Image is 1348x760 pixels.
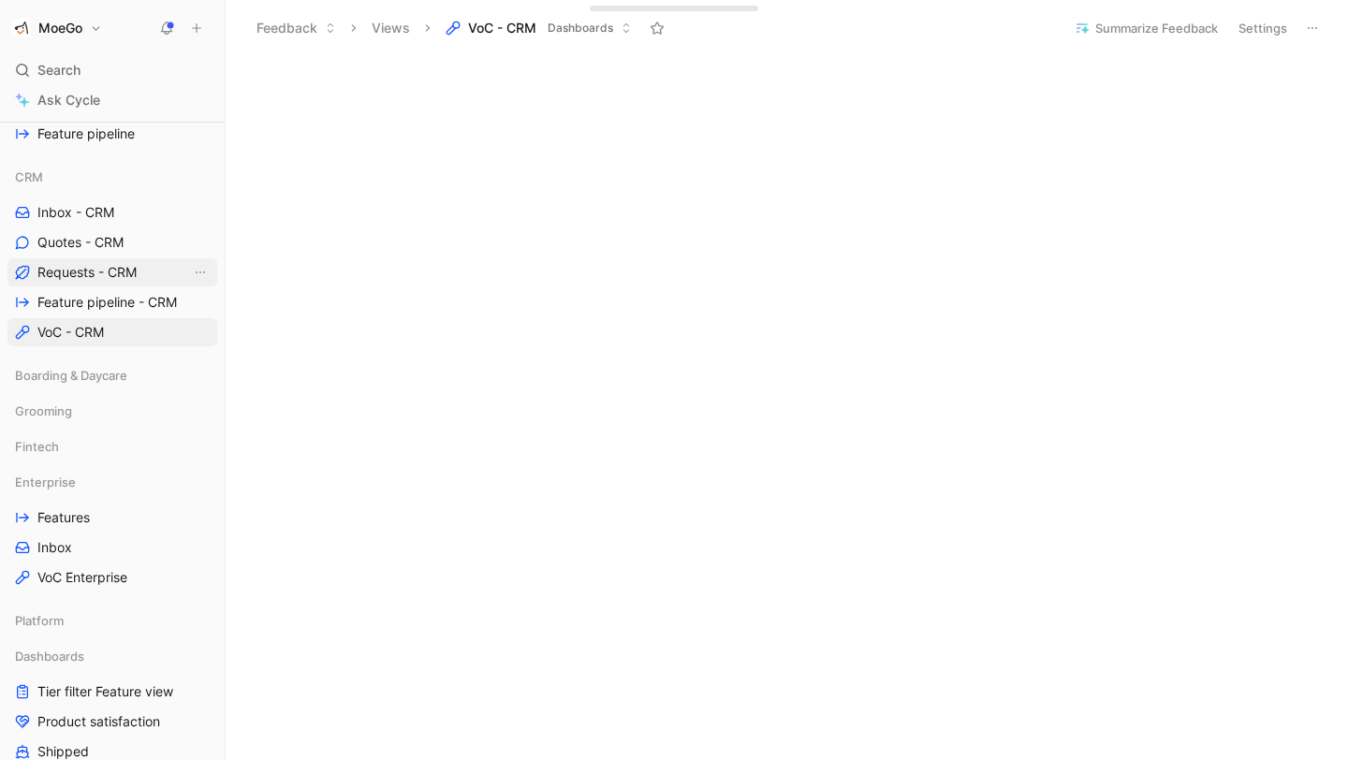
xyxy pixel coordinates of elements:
[7,397,217,425] div: Grooming
[1230,15,1296,41] button: Settings
[15,473,76,491] span: Enterprise
[7,120,217,148] a: Feature pipeline
[37,59,81,81] span: Search
[15,647,84,665] span: Dashboards
[468,19,536,37] span: VoC - CRM
[37,89,100,111] span: Ask Cycle
[191,233,210,252] button: View actions
[7,163,217,191] div: CRM
[15,437,59,456] span: Fintech
[602,9,689,16] div: Docs, images, videos, audio files, links & more
[37,263,137,282] span: Requests - CRM
[37,323,104,342] span: VoC - CRM
[15,366,127,385] span: Boarding & Daycare
[7,228,217,256] a: Quotes - CRM
[7,86,217,114] a: Ask Cycle
[7,361,217,395] div: Boarding & Daycare
[37,682,173,701] span: Tier filter Feature view
[7,15,107,41] button: MoeGoMoeGo
[7,432,217,466] div: Fintech
[191,293,210,312] button: View actions
[191,263,210,282] button: View actions
[38,20,82,37] h1: MoeGo
[191,203,210,222] button: View actions
[37,568,127,587] span: VoC Enterprise
[191,538,210,557] button: View actions
[37,124,135,143] span: Feature pipeline
[248,14,344,42] button: Feedback
[37,538,72,557] span: Inbox
[7,198,217,227] a: Inbox - CRM
[7,468,217,592] div: EnterpriseFeaturesInboxVoC Enterprise
[191,568,210,587] button: View actions
[37,293,177,312] span: Feature pipeline - CRM
[7,361,217,389] div: Boarding & Daycare
[1066,15,1226,41] button: Summarize Feedback
[191,712,210,731] button: View actions
[37,712,160,731] span: Product satisfaction
[548,19,613,37] span: Dashboards
[15,168,43,186] span: CRM
[37,203,114,222] span: Inbox - CRM
[37,233,124,252] span: Quotes - CRM
[7,607,217,635] div: Platform
[7,397,217,431] div: Grooming
[7,563,217,592] a: VoC Enterprise
[7,533,217,562] a: Inbox
[7,678,217,706] a: Tier filter Feature view
[191,682,210,701] button: View actions
[7,468,217,496] div: Enterprise
[7,432,217,460] div: Fintech
[7,708,217,736] a: Product satisfaction
[7,504,217,532] a: Features
[37,508,90,527] span: Features
[7,642,217,670] div: Dashboards
[363,14,418,42] button: Views
[437,14,640,42] button: VoC - CRMDashboards
[15,402,72,420] span: Grooming
[602,1,689,8] div: Drop anything here to capture feedback
[7,258,217,286] a: Requests - CRMView actions
[191,508,210,527] button: View actions
[7,318,217,346] a: VoC - CRM
[191,124,210,143] button: View actions
[7,163,217,346] div: CRMInbox - CRMQuotes - CRMRequests - CRMView actionsFeature pipeline - CRMVoC - CRM
[7,56,217,84] div: Search
[15,611,64,630] span: Platform
[191,323,210,342] button: View actions
[12,19,31,37] img: MoeGo
[7,288,217,316] a: Feature pipeline - CRM
[7,607,217,640] div: Platform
